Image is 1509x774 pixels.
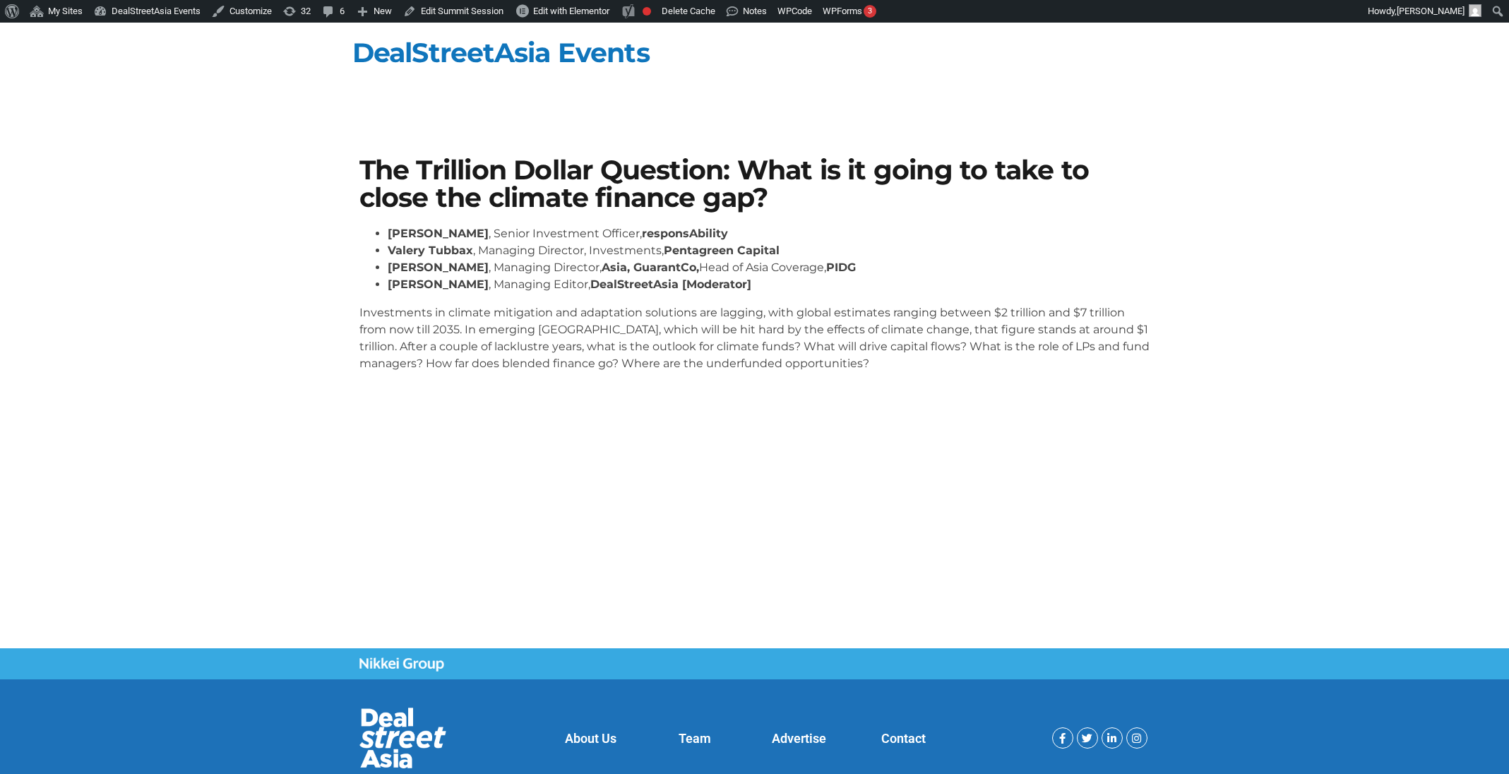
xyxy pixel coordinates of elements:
[643,7,651,16] div: Focus keyphrase not set
[388,227,489,240] strong: [PERSON_NAME]
[388,276,1150,293] li: , Managing Editor,
[590,278,751,291] strong: DealStreetAsia [Moderator]
[359,304,1150,372] p: Investments in climate mitigation and adaptation solutions are lagging, with global estimates ran...
[388,242,1150,259] li: , Managing Director, Investments,
[388,244,473,257] strong: Valery Tubbax
[388,259,1150,276] li: , Managing Director, Head of Asia Coverage,
[352,36,650,69] a: DealStreetAsia Events
[359,157,1150,211] h1: The Trillion Dollar Question: What is it going to take to close the climate finance gap?
[642,227,728,240] strong: responsAbility
[1397,6,1465,16] span: [PERSON_NAME]
[533,6,609,16] span: Edit with Elementor
[864,5,876,18] div: 3
[881,731,926,746] a: Contact
[565,731,616,746] a: About Us
[772,731,826,746] a: Advertise
[826,261,856,274] strong: PIDG
[679,731,711,746] a: Team
[359,657,444,672] img: Nikkei Group
[664,244,780,257] strong: Pentagreen Capital
[388,278,489,291] strong: [PERSON_NAME]
[388,261,489,274] strong: [PERSON_NAME]
[388,225,1150,242] li: , Senior Investment Officer,
[602,261,699,274] strong: Asia, GuarantCo,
